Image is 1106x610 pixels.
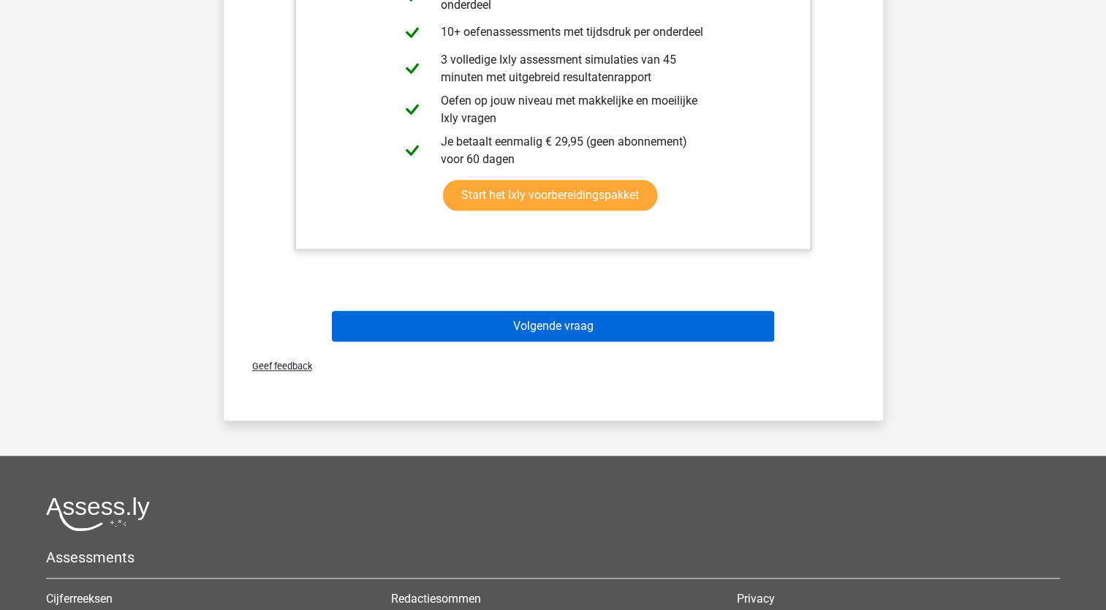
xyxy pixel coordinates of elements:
a: Redactiesommen [391,592,481,606]
img: Assessly logo [46,497,150,531]
a: Cijferreeksen [46,592,113,606]
span: Geef feedback [240,361,312,372]
h5: Assessments [46,549,1060,566]
button: Volgende vraag [332,311,774,342]
a: Privacy [737,592,775,606]
a: Start het Ixly voorbereidingspakket [443,180,657,211]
